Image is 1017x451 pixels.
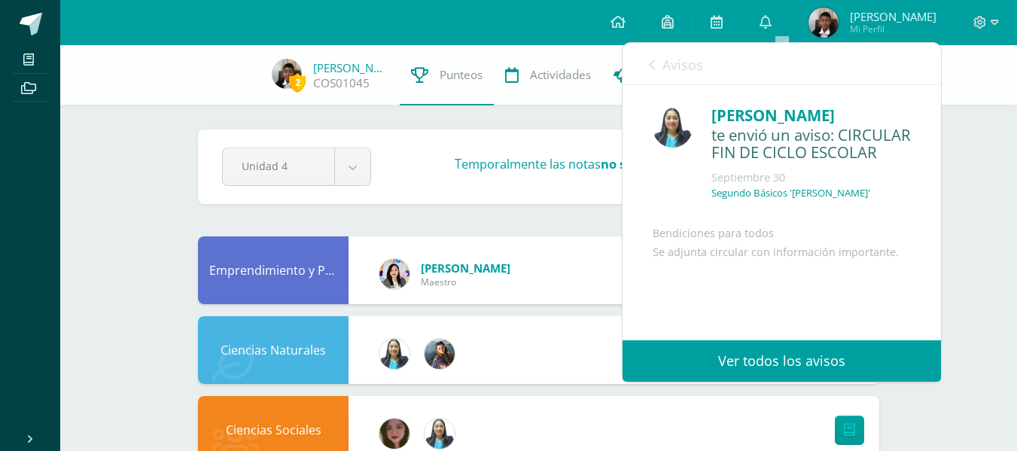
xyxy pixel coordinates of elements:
span: Avisos [662,56,703,74]
a: [PERSON_NAME] [313,60,388,75]
a: [PERSON_NAME] [421,261,510,276]
h3: Temporalmente las notas . [455,155,784,172]
span: [PERSON_NAME] [850,9,936,24]
span: 2 [289,73,306,92]
span: Actividades [530,67,591,83]
img: 49168807a2b8cca0ef2119beca2bd5ad.png [425,419,455,449]
img: d92453980a0c17c7f1405f738076ad71.png [425,339,455,369]
a: Punteos [400,45,494,105]
a: Actividades [494,45,602,105]
a: Trayectoria [602,45,711,105]
span: Unidad 4 [242,148,315,184]
span: Mi Perfil [850,23,936,35]
div: Emprendimiento y Productividad [198,236,349,304]
a: COS01045 [313,75,370,91]
div: [PERSON_NAME] [711,104,911,127]
a: Unidad 4 [223,148,370,185]
img: 49168807a2b8cca0ef2119beca2bd5ad.png [379,339,410,369]
img: b90181085311acfc4af352b3eb5c8d13.png [379,259,410,289]
span: Maestro [421,276,510,288]
span: Punteos [440,67,483,83]
p: Segundo Básicos '[PERSON_NAME]' [711,187,870,200]
img: 6668c7f582a6fcc1ecfec525c3b26814.png [808,8,839,38]
img: 76ba8faa5d35b300633ec217a03f91ef.png [379,419,410,449]
div: Septiembre 30 [711,170,911,185]
img: 49168807a2b8cca0ef2119beca2bd5ad.png [653,108,693,148]
a: Ver todos los avisos [623,340,941,382]
div: Ciencias Naturales [198,316,349,384]
div: te envió un aviso: CIRCULAR FIN DE CICLO ESCOLAR [711,126,911,162]
img: 6668c7f582a6fcc1ecfec525c3b26814.png [272,59,302,89]
strong: no se encuentran disponibles [601,156,781,172]
div: Bendiciones para todos Se adjunta circular con información importante. [653,224,911,419]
